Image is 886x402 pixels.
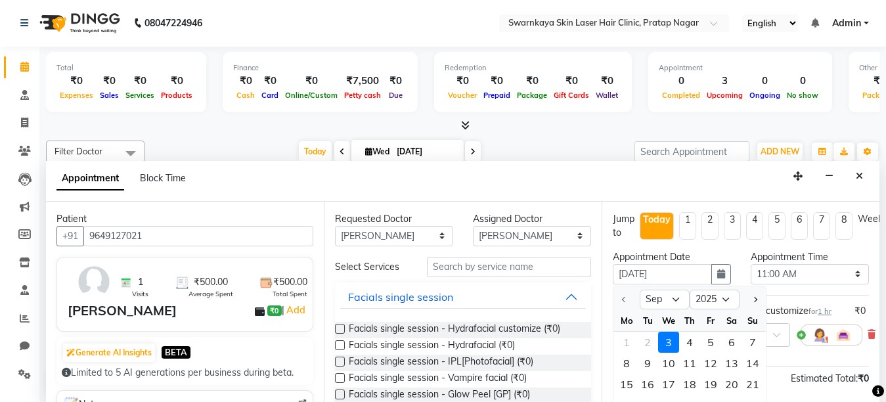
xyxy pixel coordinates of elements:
[233,74,258,89] div: ₹0
[742,353,763,374] div: Sunday, September 14, 2025
[700,332,721,353] div: Friday, September 5, 2025
[349,355,533,371] span: Facials single session - IPL[Photofacial] (₹0)
[721,353,742,374] div: 13
[724,212,741,240] li: 3
[850,166,869,187] button: Close
[721,374,742,395] div: Saturday, September 20, 2025
[68,301,177,321] div: [PERSON_NAME]
[835,212,853,240] li: 8
[832,16,861,30] span: Admin
[679,353,700,374] div: Thursday, September 11, 2025
[188,289,233,299] span: Average Spent
[282,302,307,318] span: |
[812,327,828,343] img: Hairdresser.png
[613,212,634,240] div: Jump to
[658,353,679,374] div: Wednesday, September 10, 2025
[700,374,721,395] div: Friday, September 19, 2025
[679,310,700,331] div: Th
[282,91,341,100] span: Online/Custom
[514,74,550,89] div: ₹0
[282,74,341,89] div: ₹0
[742,332,763,353] div: 7
[616,374,637,395] div: 15
[613,250,731,264] div: Appointment Date
[473,212,591,226] div: Assigned Doctor
[746,212,763,240] li: 4
[700,353,721,374] div: 12
[341,91,384,100] span: Petty cash
[427,257,591,277] input: Search by service name
[749,289,761,310] button: Next month
[721,353,742,374] div: Saturday, September 13, 2025
[784,74,822,89] div: 0
[56,62,196,74] div: Total
[746,91,784,100] span: Ongoing
[742,374,763,395] div: Sunday, September 21, 2025
[233,62,407,74] div: Finance
[659,74,703,89] div: 0
[616,374,637,395] div: Monday, September 15, 2025
[700,310,721,331] div: Fr
[700,353,721,374] div: Friday, September 12, 2025
[97,74,122,89] div: ₹0
[273,289,307,299] span: Total Spent
[56,226,84,246] button: +91
[480,91,514,100] span: Prepaid
[742,332,763,353] div: Sunday, September 7, 2025
[658,353,679,374] div: 10
[659,62,822,74] div: Appointment
[194,275,228,289] span: ₹500.00
[637,374,658,395] div: 16
[592,74,621,89] div: ₹0
[445,74,480,89] div: ₹0
[158,91,196,100] span: Products
[349,322,560,338] span: Facials single session - Hydrafacial customize (₹0)
[140,172,186,184] span: Block Time
[83,226,313,246] input: Search by Name/Mobile/Email/Code
[144,5,202,41] b: 08047224946
[658,332,679,353] div: Wednesday, September 3, 2025
[700,332,721,353] div: 5
[858,372,869,384] span: ₹0
[701,212,719,240] li: 2
[742,310,763,331] div: Su
[637,353,658,374] div: Tuesday, September 9, 2025
[62,366,308,380] div: Limited to 5 AI generations per business during beta.
[818,307,831,316] span: 1 hr
[784,91,822,100] span: No show
[679,332,700,353] div: 4
[742,374,763,395] div: 21
[514,91,550,100] span: Package
[56,167,124,190] span: Appointment
[690,290,740,309] select: Select year
[97,91,122,100] span: Sales
[616,353,637,374] div: 8
[742,353,763,374] div: 14
[258,91,282,100] span: Card
[33,5,123,41] img: logo
[592,91,621,100] span: Wallet
[746,74,784,89] div: 0
[643,213,671,227] div: Today
[480,74,514,89] div: ₹0
[854,304,866,318] div: ₹0
[658,374,679,395] div: Wednesday, September 17, 2025
[158,74,196,89] div: ₹0
[721,332,742,353] div: 6
[138,275,143,289] span: 1
[348,289,453,305] div: Facials single session
[757,143,803,161] button: ADD NEW
[721,374,742,395] div: 20
[808,307,831,316] small: for
[349,371,527,388] span: Facials single session - Vampire facial (₹0)
[56,74,97,89] div: ₹0
[658,374,679,395] div: 17
[63,344,155,362] button: Generate AI Insights
[700,374,721,395] div: 19
[703,91,746,100] span: Upcoming
[679,374,700,395] div: Thursday, September 18, 2025
[233,91,258,100] span: Cash
[267,305,281,316] span: ₹0
[335,212,453,226] div: Requested Doctor
[751,250,869,264] div: Appointment Time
